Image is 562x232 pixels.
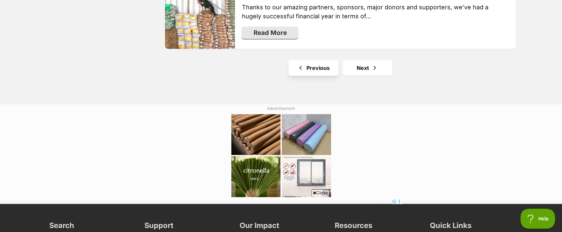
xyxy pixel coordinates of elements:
a: Next page [342,60,392,76]
nav: Pagination [165,60,515,76]
span: Close [311,189,329,196]
iframe: Advertisement [160,199,402,229]
a: Read More [242,27,298,39]
a: Previous page [288,60,338,76]
iframe: Advertisement [231,114,331,197]
iframe: Help Scout Beacon - Open [520,209,555,229]
p: Thanks to our amazing partners, sponsors, major donors and supporters, we’ve had a hugely success... [242,3,508,21]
